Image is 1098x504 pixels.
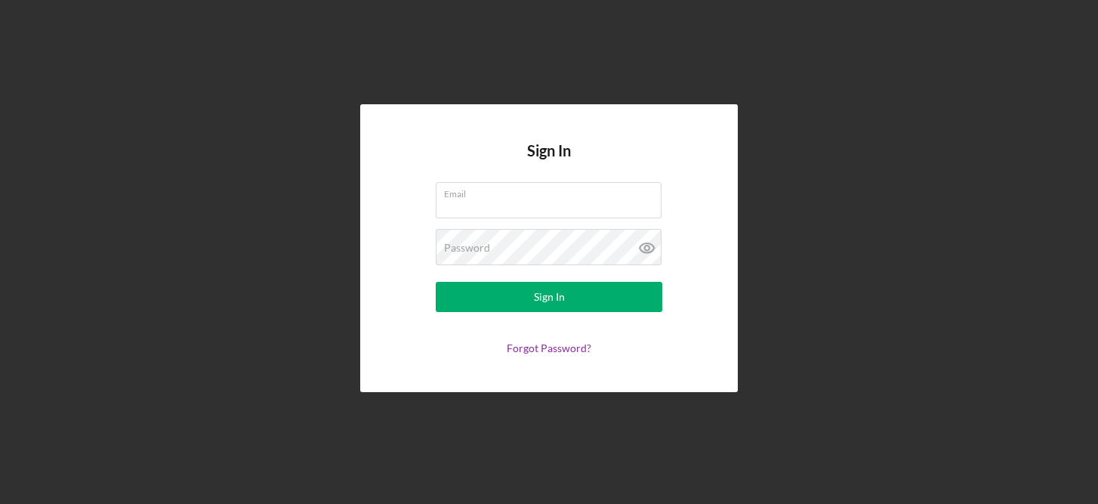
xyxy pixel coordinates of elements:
[436,282,662,312] button: Sign In
[507,342,591,354] a: Forgot Password?
[527,142,571,182] h4: Sign In
[444,183,662,199] label: Email
[444,242,490,254] label: Password
[534,282,565,312] div: Sign In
